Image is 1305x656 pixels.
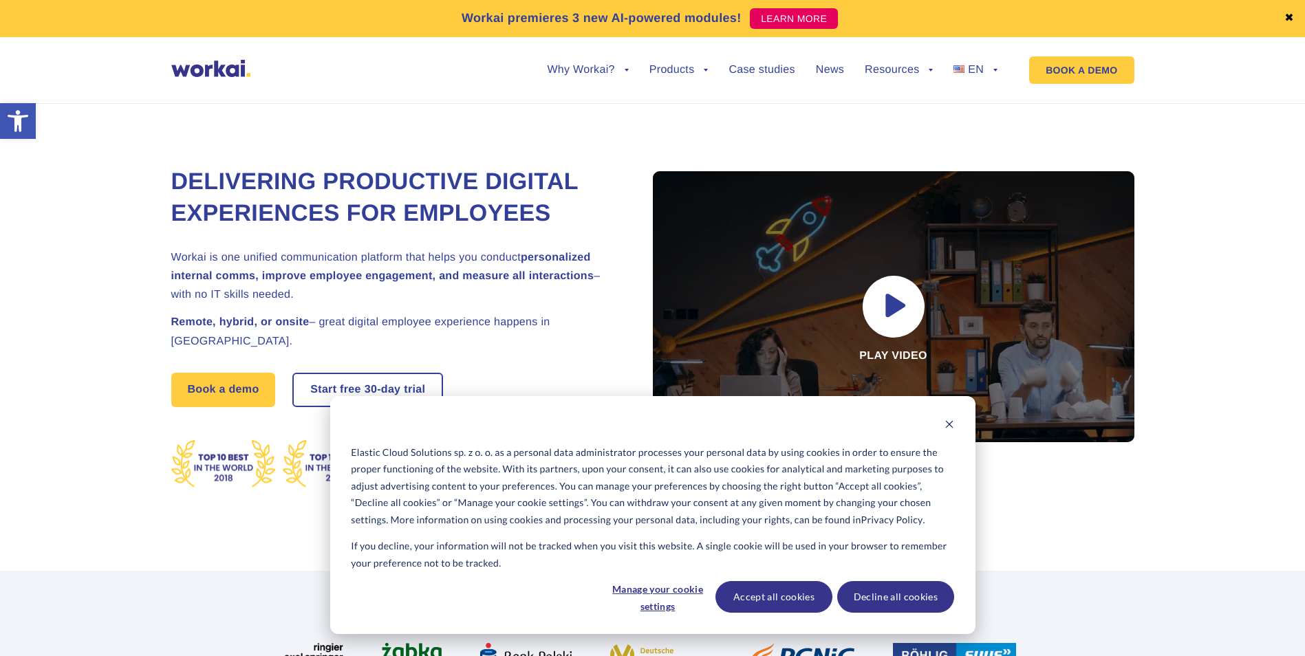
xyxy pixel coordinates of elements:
div: Play video [653,171,1134,442]
button: Accept all cookies [715,581,832,613]
a: Privacy Policy [861,512,923,529]
a: Why Workai? [547,65,628,76]
a: Products [649,65,709,76]
a: Book a demo [171,373,276,407]
a: LEARN MORE [750,8,838,29]
button: Manage your cookie settings [605,581,711,613]
h2: – great digital employee experience happens in [GEOGRAPHIC_DATA]. [171,313,618,350]
a: Resources [865,65,933,76]
i: 30-day [365,384,401,395]
a: ✖ [1284,13,1294,24]
a: BOOK A DEMO [1029,56,1134,84]
div: Cookie banner [330,396,975,634]
a: News [816,65,844,76]
h2: Workai is one unified communication platform that helps you conduct – with no IT skills needed. [171,248,618,305]
button: Dismiss cookie banner [945,417,954,435]
p: Workai premieres 3 new AI-powered modules! [462,9,742,28]
button: Decline all cookies [837,581,954,613]
h1: Delivering Productive Digital Experiences for Employees [171,166,618,230]
p: Elastic Cloud Solutions sp. z o. o. as a personal data administrator processes your personal data... [351,444,953,529]
h2: More than 100 fast-growing enterprises trust Workai [271,602,1035,618]
span: EN [968,64,984,76]
a: Start free30-daytrial [294,374,442,406]
strong: Remote, hybrid, or onsite [171,316,310,328]
p: If you decline, your information will not be tracked when you visit this website. A single cookie... [351,538,953,571]
a: Case studies [729,65,795,76]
